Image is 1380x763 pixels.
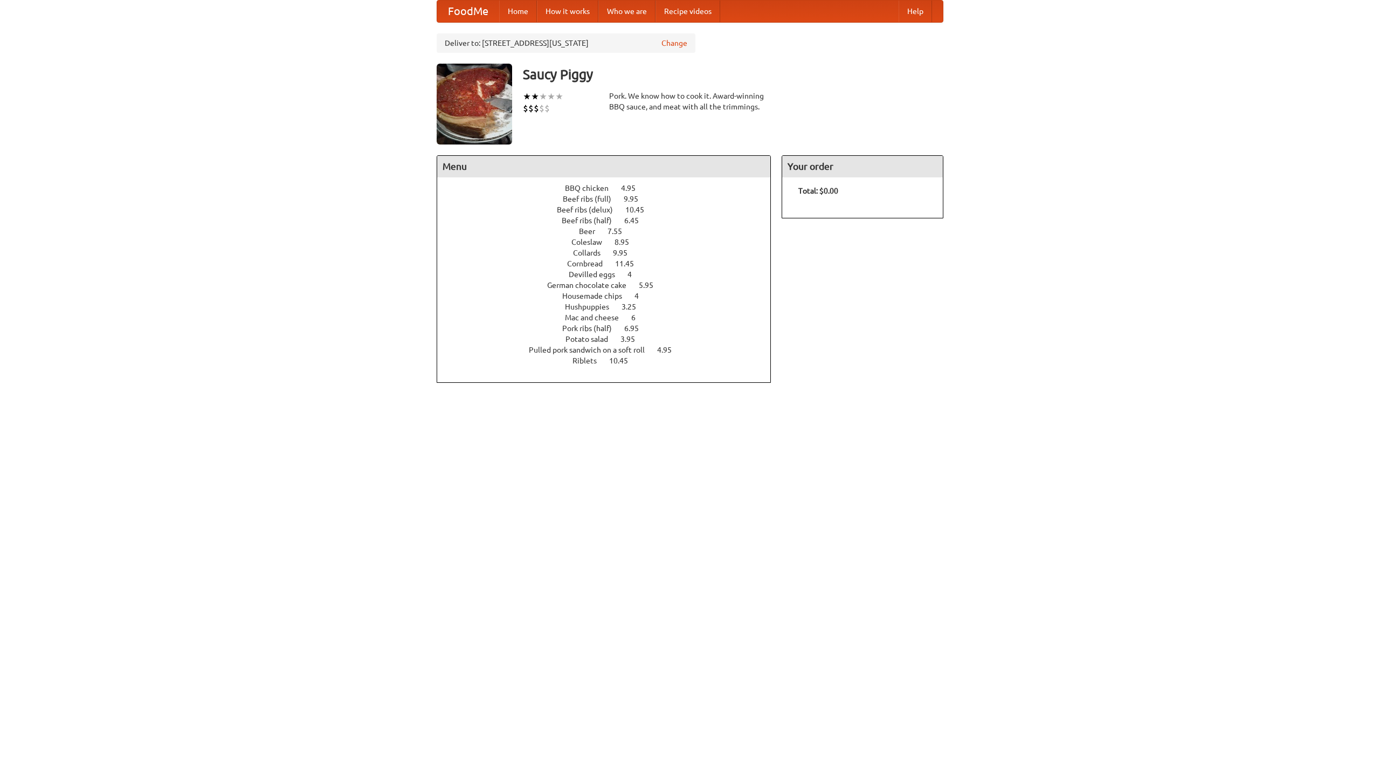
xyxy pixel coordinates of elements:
span: 10.45 [625,205,655,214]
span: Collards [573,249,611,257]
a: Mac and cheese 6 [565,313,655,322]
span: Pork ribs (half) [562,324,623,333]
span: Pulled pork sandwich on a soft roll [529,346,655,354]
span: 6.95 [624,324,650,333]
a: Beef ribs (half) 6.45 [562,216,659,225]
li: ★ [523,91,531,102]
span: Housemade chips [562,292,633,300]
a: Potato salad 3.95 [565,335,655,343]
span: 4.95 [621,184,646,193]
span: Beef ribs (full) [563,195,622,203]
a: Beef ribs (full) 9.95 [563,195,658,203]
span: 4 [634,292,650,300]
span: 4 [627,270,643,279]
div: Pork. We know how to cook it. Award-winning BBQ sauce, and meat with all the trimmings. [609,91,771,112]
li: $ [523,102,528,114]
a: Recipe videos [655,1,720,22]
a: FoodMe [437,1,499,22]
a: Devilled eggs 4 [569,270,652,279]
span: Devilled eggs [569,270,626,279]
a: Home [499,1,537,22]
li: $ [528,102,534,114]
img: angular.jpg [437,64,512,145]
a: Beer 7.55 [579,227,642,236]
span: 9.95 [624,195,649,203]
span: Beef ribs (delux) [557,205,624,214]
span: 10.45 [609,356,639,365]
span: 6 [631,313,646,322]
a: Beef ribs (delux) 10.45 [557,205,664,214]
a: Housemade chips 4 [562,292,659,300]
span: 9.95 [613,249,638,257]
div: Deliver to: [STREET_ADDRESS][US_STATE] [437,33,695,53]
span: Beer [579,227,606,236]
span: 6.45 [624,216,650,225]
li: ★ [555,91,563,102]
a: German chocolate cake 5.95 [547,281,673,290]
span: Coleslaw [571,238,613,246]
span: Hushpuppies [565,303,620,311]
a: Change [661,38,687,49]
b: Total: $0.00 [798,187,838,195]
a: Help [899,1,932,22]
span: Mac and cheese [565,313,630,322]
li: ★ [531,91,539,102]
a: Who we are [598,1,655,22]
span: German chocolate cake [547,281,637,290]
span: 3.95 [620,335,646,343]
span: 7.55 [608,227,633,236]
li: $ [534,102,539,114]
a: How it works [537,1,598,22]
span: Riblets [572,356,608,365]
a: BBQ chicken 4.95 [565,184,655,193]
span: Beef ribs (half) [562,216,623,225]
span: 3.25 [622,303,647,311]
li: ★ [539,91,547,102]
h3: Saucy Piggy [523,64,943,85]
a: Hushpuppies 3.25 [565,303,656,311]
h4: Menu [437,156,770,177]
span: 4.95 [657,346,682,354]
h4: Your order [782,156,943,177]
span: 5.95 [639,281,664,290]
a: Cornbread 11.45 [567,259,654,268]
span: Cornbread [567,259,613,268]
li: ★ [547,91,555,102]
li: $ [544,102,550,114]
a: Pork ribs (half) 6.95 [562,324,659,333]
span: 8.95 [615,238,640,246]
span: 11.45 [615,259,645,268]
a: Riblets 10.45 [572,356,648,365]
a: Coleslaw 8.95 [571,238,649,246]
span: BBQ chicken [565,184,619,193]
li: $ [539,102,544,114]
span: Potato salad [565,335,619,343]
a: Pulled pork sandwich on a soft roll 4.95 [529,346,692,354]
a: Collards 9.95 [573,249,647,257]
